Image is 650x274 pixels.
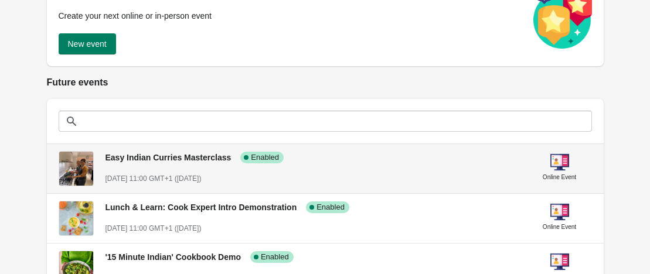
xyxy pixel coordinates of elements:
span: Enabled [317,203,345,212]
div: Online Event [543,172,576,183]
img: online-event-5d64391802a09ceff1f8b055f10f5880.png [550,252,569,271]
span: Lunch & Learn: Cook Expert Intro Demonstration [106,203,297,212]
div: Online Event [543,221,576,233]
img: online-event-5d64391802a09ceff1f8b055f10f5880.png [550,153,569,172]
span: Enabled [261,252,289,262]
p: Create your next online or in-person event [59,10,522,22]
span: '15 Minute Indian' Cookbook Demo [106,252,241,262]
h2: Future events [47,76,604,90]
span: [DATE] 11:00 GMT+1 ([DATE]) [106,174,202,183]
img: Easy Indian Curries Masterclass [59,152,93,186]
span: Enabled [251,153,279,162]
span: New event [68,39,107,49]
img: Lunch & Learn: Cook Expert Intro Demonstration [59,201,93,235]
img: online-event-5d64391802a09ceff1f8b055f10f5880.png [550,203,569,221]
button: New event [59,33,116,54]
span: [DATE] 11:00 GMT+1 ([DATE]) [106,224,202,232]
span: Easy Indian Curries Masterclass [106,153,232,162]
